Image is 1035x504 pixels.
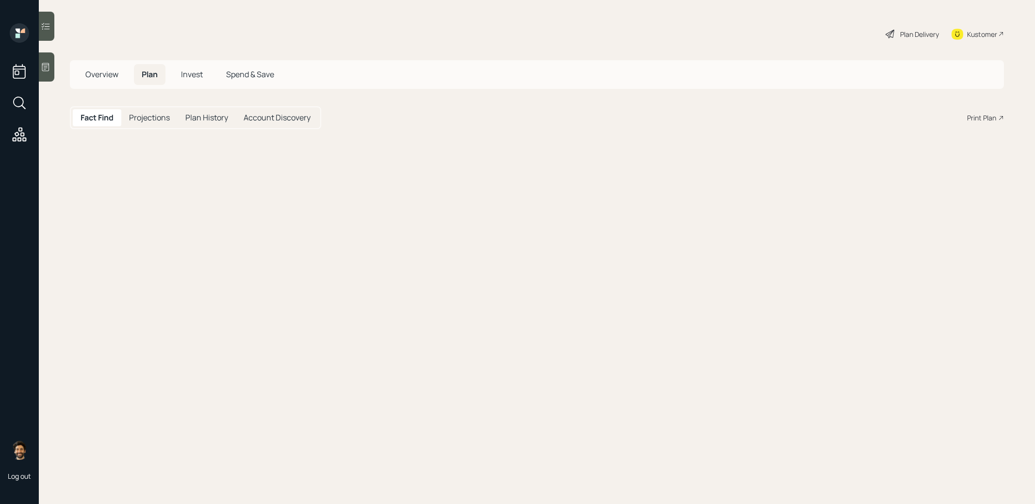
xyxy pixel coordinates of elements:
[226,69,274,80] span: Spend & Save
[900,29,939,39] div: Plan Delivery
[244,113,311,122] h5: Account Discovery
[967,113,996,123] div: Print Plan
[8,471,31,481] div: Log out
[129,113,170,122] h5: Projections
[142,69,158,80] span: Plan
[10,440,29,460] img: eric-schwartz-headshot.png
[85,69,118,80] span: Overview
[181,69,203,80] span: Invest
[967,29,997,39] div: Kustomer
[185,113,228,122] h5: Plan History
[81,113,114,122] h5: Fact Find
